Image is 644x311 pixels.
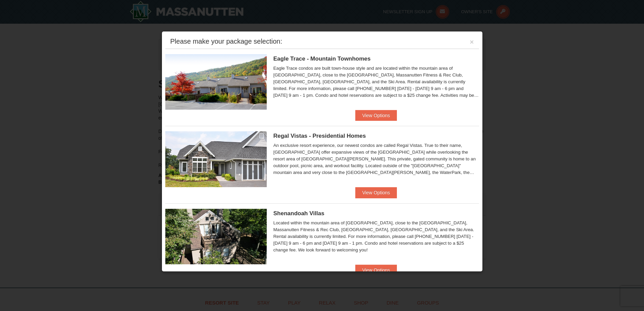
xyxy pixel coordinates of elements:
span: Eagle Trace - Mountain Townhomes [273,55,371,62]
span: Regal Vistas - Presidential Homes [273,133,366,139]
span: Shenandoah Villas [273,210,325,217]
img: 19218991-1-902409a9.jpg [165,131,267,187]
div: Please make your package selection: [170,38,282,45]
button: View Options [355,110,397,121]
div: Eagle Trace condos are built town-house style and are located within the mountain area of [GEOGRA... [273,65,479,99]
div: Located within the mountain area of [GEOGRAPHIC_DATA], close to the [GEOGRAPHIC_DATA], Massanutte... [273,220,479,253]
button: × [470,39,474,45]
img: 19219019-2-e70bf45f.jpg [165,209,267,264]
div: An exclusive resort experience, our newest condos are called Regal Vistas. True to their name, [G... [273,142,479,176]
img: 19218983-1-9b289e55.jpg [165,54,267,110]
button: View Options [355,265,397,275]
button: View Options [355,187,397,198]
